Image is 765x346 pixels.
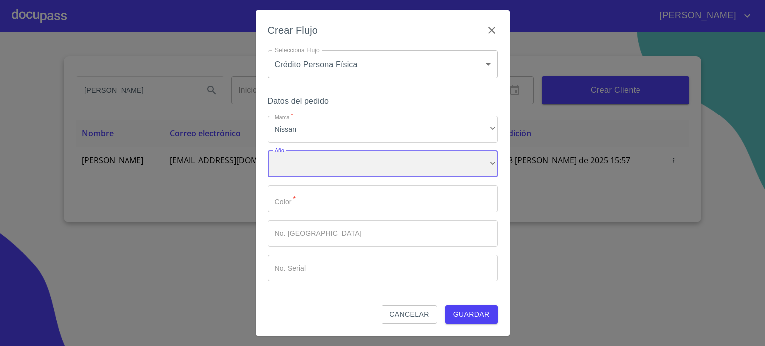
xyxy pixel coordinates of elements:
h6: Datos del pedido [268,94,498,108]
h6: Crear Flujo [268,22,318,38]
div: ​ [268,151,498,178]
span: Guardar [453,308,490,321]
div: Crédito Persona Física [268,50,498,78]
button: Guardar [445,305,498,324]
div: Nissan [268,116,498,143]
button: Cancelar [382,305,437,324]
span: Cancelar [389,308,429,321]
